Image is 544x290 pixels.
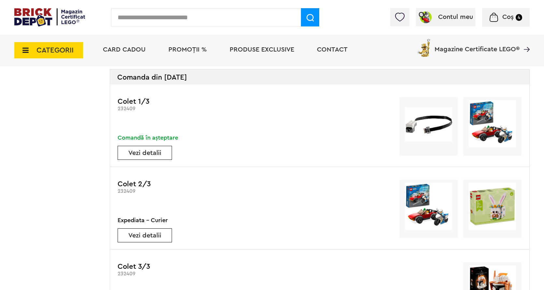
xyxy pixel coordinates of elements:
[118,232,172,239] a: Vezi detalii
[118,271,270,277] div: 232409
[118,188,270,194] div: 232409
[435,38,520,53] span: Magazine Certificate LEGO®
[118,133,178,142] div: Comandă în așteptare
[317,46,348,53] a: Contact
[168,46,207,53] a: PROMOȚII %
[110,69,529,84] div: Comanda din [DATE]
[103,46,146,53] a: Card Cadou
[118,150,172,156] a: Vezi detalii
[516,14,522,21] small: 4
[36,47,74,54] span: CATEGORII
[438,14,473,20] span: Contul meu
[118,97,270,106] h3: Colet 1/3
[118,262,270,271] h3: Colet 3/3
[520,38,530,44] a: Magazine Certificate LEGO®
[118,106,270,112] div: 232409
[502,14,514,20] span: Coș
[118,216,172,225] div: Expediata - Curier
[118,180,270,188] h3: Colet 2/3
[419,14,473,20] a: Contul meu
[230,46,294,53] a: Produse exclusive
